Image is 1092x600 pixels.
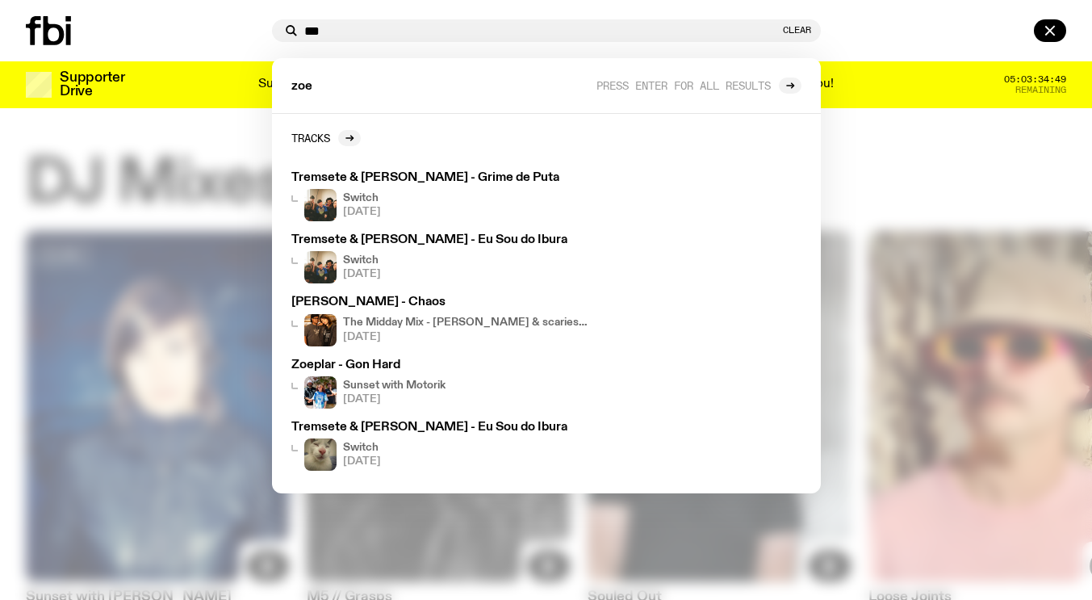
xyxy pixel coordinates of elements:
[285,415,595,477] a: Tremsete & [PERSON_NAME] - Eu Sou do IburaSwitch[DATE]
[783,26,811,35] button: Clear
[258,78,834,92] p: Supporter Drive 2025: Shaping the future of our city’s music, arts, and culture - with the help o...
[343,269,381,279] span: [DATE]
[291,172,588,184] h3: Tremsete & [PERSON_NAME] - Grime de Puta
[291,130,361,146] a: Tracks
[596,79,771,91] span: Press enter for all results
[343,332,588,342] span: [DATE]
[1004,75,1066,84] span: 05:03:34:49
[60,71,124,99] h3: Supporter Drive
[291,234,588,246] h3: Tremsete & [PERSON_NAME] - Eu Sou do Ibura
[304,189,337,221] img: A warm film photo of the switch team sitting close together. from left to right: Cedar, Lau, Sand...
[291,359,588,371] h3: Zoeplar - Gon Hard
[304,251,337,283] img: A warm film photo of the switch team sitting close together. from left to right: Cedar, Lau, Sand...
[285,228,595,290] a: Tremsete & [PERSON_NAME] - Eu Sou do IburaA warm film photo of the switch team sitting close toge...
[343,394,446,405] span: [DATE]
[291,296,588,308] h3: [PERSON_NAME] - Chaos
[291,132,330,144] h2: Tracks
[285,353,595,415] a: Zoeplar - Gon HardAndrew, Reenie, and Pat stand in a row, smiling at the camera, in dappled light...
[343,380,446,391] h4: Sunset with Motorik
[343,317,588,328] h4: The Midday Mix - [PERSON_NAME] & scariestgirlintheworld
[291,422,588,434] h3: Tremsete & [PERSON_NAME] - Eu Sou do Ibura
[1015,86,1066,94] span: Remaining
[343,443,381,453] h4: Switch
[343,193,381,203] h4: Switch
[304,376,337,409] img: Andrew, Reenie, and Pat stand in a row, smiling at the camera, in dappled light with a vine leafe...
[343,255,381,266] h4: Switch
[291,81,312,93] span: zoe
[343,456,381,467] span: [DATE]
[343,207,381,217] span: [DATE]
[285,290,595,352] a: [PERSON_NAME] - ChaosThe Midday Mix - [PERSON_NAME] & scariestgirlintheworld[DATE]
[285,166,595,228] a: Tremsete & [PERSON_NAME] - Grime de PutaA warm film photo of the switch team sitting close togeth...
[596,78,801,94] a: Press enter for all results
